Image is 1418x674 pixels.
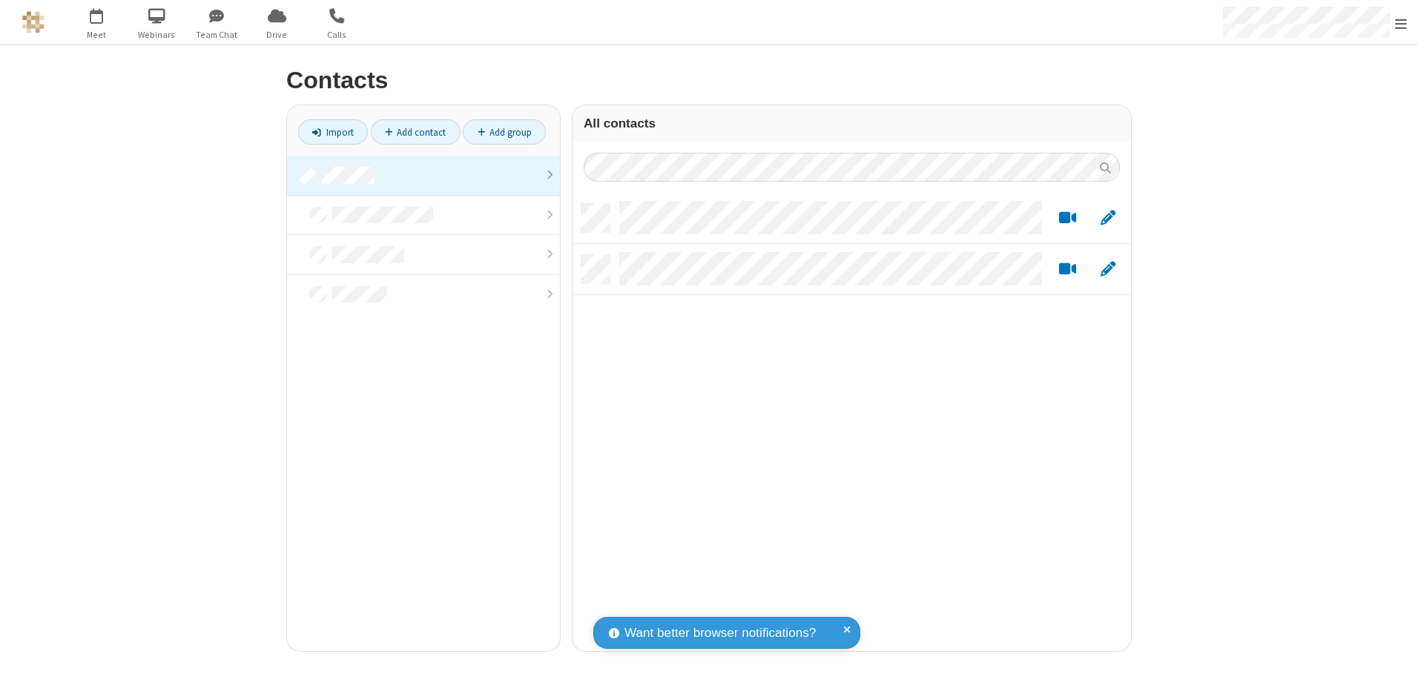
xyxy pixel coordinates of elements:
a: Import [298,119,368,145]
a: Add group [463,119,546,145]
img: QA Selenium DO NOT DELETE OR CHANGE [22,11,44,33]
h2: Contacts [286,67,1132,93]
button: Start a video meeting [1053,260,1082,279]
a: Add contact [371,119,461,145]
div: grid [573,193,1131,651]
span: Meet [69,28,125,42]
span: Webinars [129,28,185,42]
h3: All contacts [584,116,1120,130]
button: Edit [1093,260,1122,279]
span: Team Chat [189,28,245,42]
span: Want better browser notifications? [624,624,816,643]
button: Start a video meeting [1053,209,1082,228]
span: Drive [249,28,305,42]
span: Calls [309,28,365,42]
button: Edit [1093,209,1122,228]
